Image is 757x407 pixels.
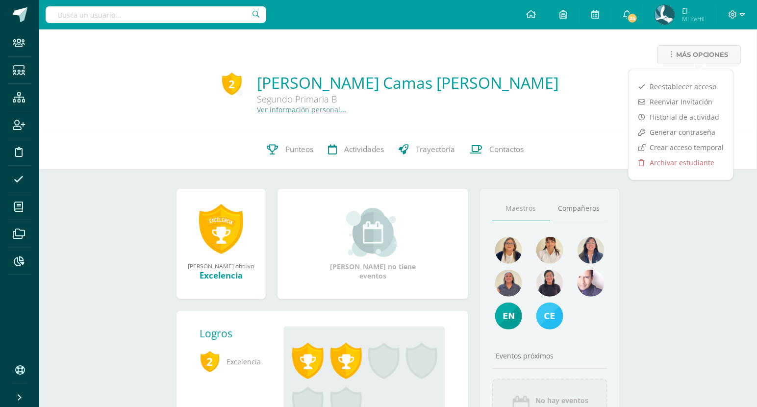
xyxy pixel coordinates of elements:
span: Mi Perfil [682,15,705,23]
img: a8e8556f48ef469a8de4653df9219ae6.png [578,270,605,297]
span: Punteos [285,144,313,154]
a: Actividades [321,130,391,169]
span: Trayectoria [416,144,455,154]
span: Más opciones [676,46,729,64]
div: 2 [222,73,242,95]
a: Maestros [492,196,550,221]
img: 61d89911289855dc714fd23e8d2d7f3a.png [536,303,563,330]
span: 2 [200,350,220,373]
span: Actividades [344,144,384,154]
a: Reenviar Invitación [629,94,733,109]
a: Reestablecer acceso [629,79,733,94]
div: Segundo Primaria B [257,93,552,105]
span: Contactos [489,144,524,154]
a: [PERSON_NAME] Camas [PERSON_NAME] [257,72,559,93]
div: [PERSON_NAME] obtuvo [186,262,256,270]
span: 25 [627,13,638,24]
a: Ver información personal... [257,105,347,114]
input: Busca un usuario... [46,6,266,23]
a: Crear acceso temporal [629,140,733,155]
a: Historial de actividad [629,109,733,125]
div: Excelencia [186,270,256,281]
a: Archivar estudiante [629,155,733,170]
img: a9d854d71974cc482940c800f3b84d5c.png [536,237,563,264]
a: Contactos [462,130,531,169]
img: e4e25d66bd50ed3745d37a230cf1e994.png [495,303,522,330]
span: El [682,6,705,16]
span: Excelencia [200,348,269,375]
a: Más opciones [657,45,741,64]
div: Eventos próximos [492,351,608,360]
div: [PERSON_NAME] no tiene eventos [324,208,422,280]
a: Generar contraseña [629,125,733,140]
div: Logros [200,327,277,340]
img: aadb2f206acb1495beb7d464887e2f8d.png [655,5,675,25]
img: 041e67bb1815648f1c28e9f895bf2be1.png [536,270,563,297]
img: b40eda3e1c25fc64421d29ad54059df5.png [578,237,605,264]
a: Punteos [259,130,321,169]
a: Compañeros [550,196,608,221]
img: event_small.png [346,208,400,257]
img: 8f3bf19539481b212b8ab3c0cdc72ac6.png [495,270,522,297]
img: 6ab926dde10f798541c88b61d3e3fad2.png [495,237,522,264]
a: Trayectoria [391,130,462,169]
